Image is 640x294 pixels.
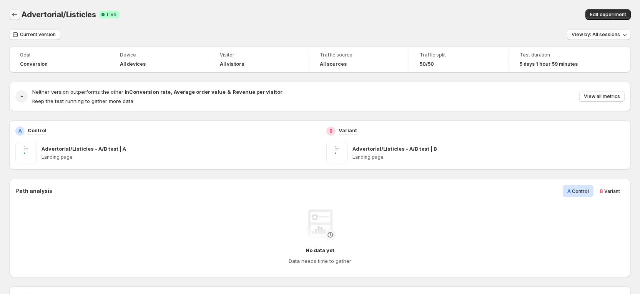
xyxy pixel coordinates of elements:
[120,51,198,68] a: DeviceAll devices
[15,187,52,195] h3: Path analysis
[20,52,98,58] span: Goal
[567,188,571,194] span: A
[339,126,357,134] p: Variant
[604,188,620,194] span: Variant
[220,61,244,67] h4: All visitors
[42,145,126,153] p: Advertorial/Listicles - A/B test | A
[20,32,56,38] span: Current version
[320,52,398,58] span: Traffic source
[233,89,283,95] strong: Revenue per visitor
[20,93,23,100] h2: -
[585,9,631,20] button: Edit experiment
[15,142,37,163] img: Advertorial/Listicles - A/B test | A
[326,142,348,163] img: Advertorial/Listicles - A/B test | B
[520,61,578,67] span: 5 days 1 hour 59 minutes
[20,51,98,68] a: GoalConversion
[220,51,298,68] a: VisitorAll visitors
[320,51,398,68] a: Traffic sourceAll sources
[420,51,498,68] a: Traffic split50/50
[306,246,334,254] h4: No data yet
[9,29,60,40] button: Current version
[171,89,172,95] strong: ,
[107,12,116,18] span: Live
[352,154,625,160] p: Landing page
[420,52,498,58] span: Traffic split
[9,9,20,20] button: Back
[18,128,22,134] h2: A
[28,126,47,134] p: Control
[420,61,434,67] span: 50/50
[584,93,620,100] span: View all metrics
[129,89,171,95] strong: Conversion rate
[352,145,437,153] p: Advertorial/Listicles - A/B test | B
[305,209,336,240] img: No data yet
[329,128,332,134] h2: B
[32,89,284,95] span: Neither version outperforms the other in .
[32,98,135,104] span: Keep the test running to gather more data.
[220,52,298,58] span: Visitor
[120,61,146,67] h4: All devices
[174,89,226,95] strong: Average order value
[572,32,620,38] span: View by: All sessions
[520,52,598,58] span: Test duration
[600,188,603,194] span: B
[120,52,198,58] span: Device
[289,257,351,265] h4: Data needs time to gather
[22,10,96,19] span: Advertorial/Listicles
[579,91,625,102] button: View all metrics
[590,12,626,18] span: Edit experiment
[42,154,314,160] p: Landing page
[567,29,631,40] button: View by: All sessions
[520,51,598,68] a: Test duration5 days 1 hour 59 minutes
[572,188,589,194] span: Control
[227,89,231,95] strong: &
[320,61,347,67] h4: All sources
[20,61,48,67] span: Conversion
